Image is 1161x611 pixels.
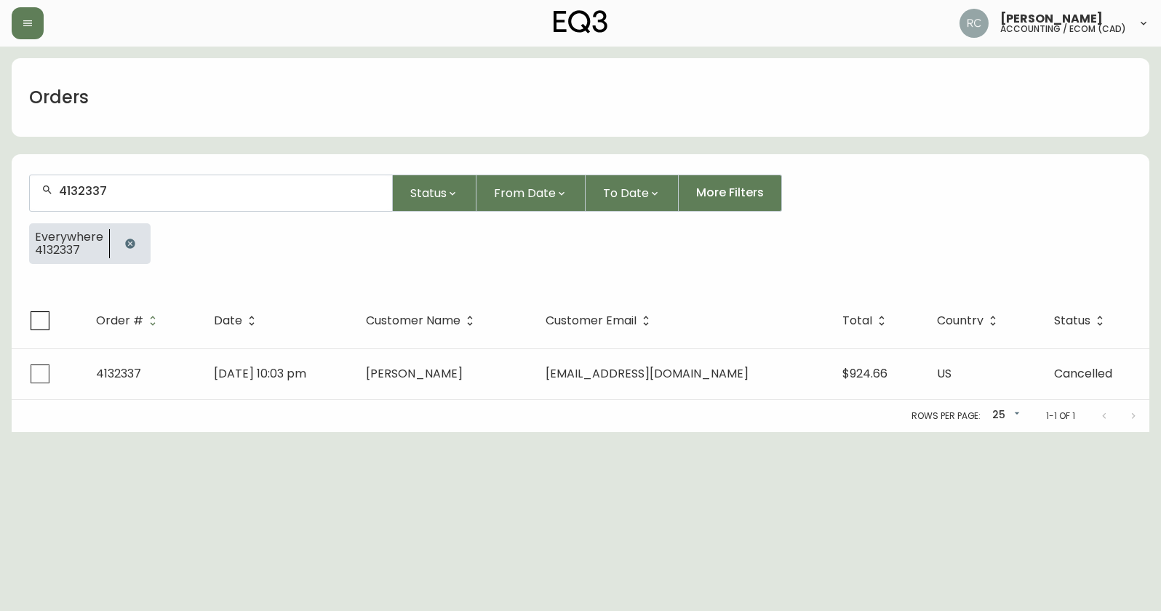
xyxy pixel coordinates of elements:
span: Date [214,316,242,325]
span: Status [1054,314,1109,327]
span: Cancelled [1054,365,1112,382]
span: Everywhere [35,231,103,244]
span: Date [214,314,261,327]
span: Country [937,314,1002,327]
span: Status [1054,316,1090,325]
button: More Filters [679,175,782,212]
span: Customer Email [546,316,637,325]
span: [DATE] 10:03 pm [214,365,306,382]
button: Status [393,175,476,212]
span: 4132337 [96,365,141,382]
span: Customer Name [366,316,460,325]
span: Customer Name [366,314,479,327]
span: [PERSON_NAME] [366,365,463,382]
span: Total [842,314,891,327]
span: Customer Email [546,314,655,327]
p: 1-1 of 1 [1046,410,1075,423]
span: From Date [494,184,556,202]
h5: accounting / ecom (cad) [1000,25,1126,33]
span: Order # [96,316,143,325]
span: 4132337 [35,244,103,257]
img: logo [554,10,607,33]
span: More Filters [696,185,764,201]
span: Total [842,316,872,325]
span: [EMAIL_ADDRESS][DOMAIN_NAME] [546,365,749,382]
span: [PERSON_NAME] [1000,13,1103,25]
button: From Date [476,175,586,212]
input: Search [59,184,380,198]
span: US [937,365,951,382]
img: f4ba4e02bd060be8f1386e3ca455bd0e [959,9,989,38]
span: Country [937,316,984,325]
span: $924.66 [842,365,887,382]
p: Rows per page: [911,410,981,423]
h1: Orders [29,85,89,110]
span: Order # [96,314,162,327]
span: Status [410,184,447,202]
div: 25 [986,404,1023,428]
button: To Date [586,175,679,212]
span: To Date [603,184,649,202]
